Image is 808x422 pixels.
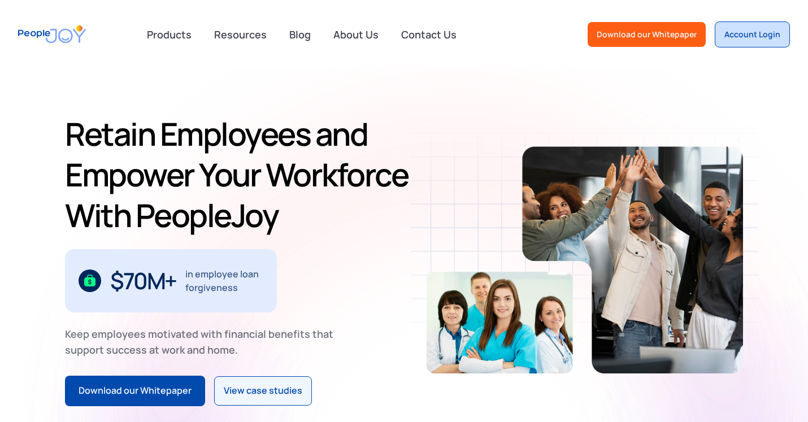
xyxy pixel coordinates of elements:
a: Download our Whitepaper [65,376,205,406]
a: Account Login [715,21,790,47]
div: in employee loan forgiveness [185,267,264,294]
div: Products [140,23,198,46]
a: Download our Whitepaper [588,22,706,47]
div: 1 / 3 [65,249,277,312]
h1: Retain Employees and Empower Your Workforce With PeopleJoy [65,114,418,236]
div: Account Login [724,29,780,40]
div: $70M+ [110,272,176,290]
a: View case studies [214,376,312,406]
a: Contact Us [394,22,463,47]
a: Resources [207,22,273,47]
img: Retain-Employees-PeopleJoy [427,272,573,373]
div: Keep employees motivated with financial benefits that support success at work and home. [65,326,343,358]
a: home [18,18,86,50]
div: View case studies [224,384,302,398]
a: Blog [283,22,318,47]
img: Retain-Employees-PeopleJoy [522,146,743,373]
div: Download our Whitepaper [79,384,192,398]
div: Download our Whitepaper [597,29,697,40]
a: About Us [327,22,385,47]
